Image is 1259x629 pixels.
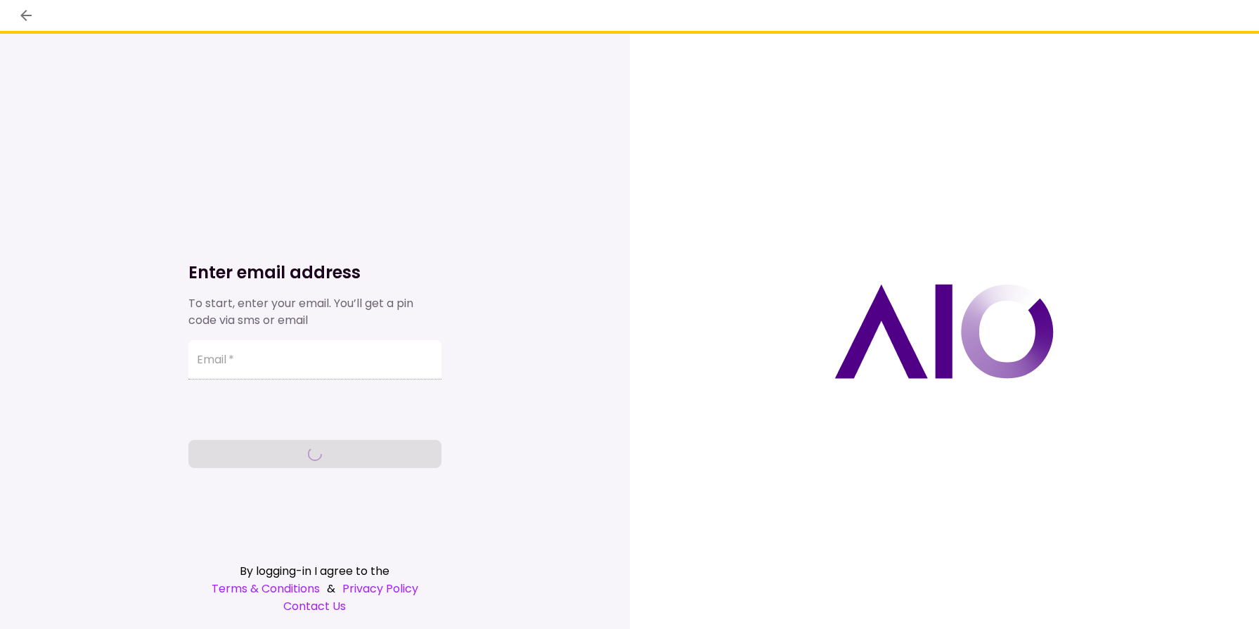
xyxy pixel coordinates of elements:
button: back [14,4,38,27]
div: To start, enter your email. You’ll get a pin code via sms or email [188,295,441,329]
a: Contact Us [188,597,441,615]
div: By logging-in I agree to the [188,562,441,580]
a: Privacy Policy [342,580,418,597]
div: & [188,580,441,597]
img: AIO logo [834,284,1054,379]
a: Terms & Conditions [212,580,320,597]
h1: Enter email address [188,261,441,284]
